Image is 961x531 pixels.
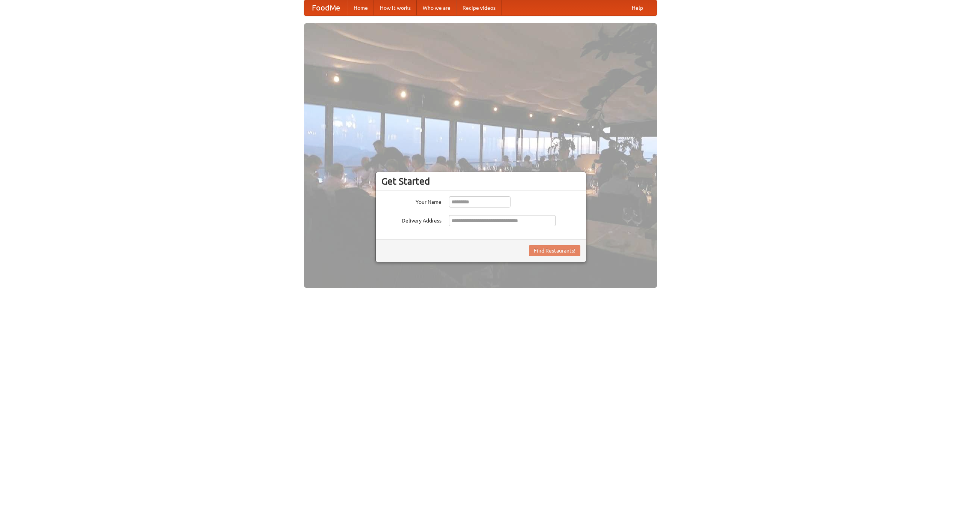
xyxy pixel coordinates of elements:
a: Help [626,0,649,15]
label: Delivery Address [381,215,441,224]
a: Recipe videos [456,0,502,15]
h3: Get Started [381,176,580,187]
a: Who we are [417,0,456,15]
a: How it works [374,0,417,15]
a: FoodMe [304,0,348,15]
a: Home [348,0,374,15]
label: Your Name [381,196,441,206]
button: Find Restaurants! [529,245,580,256]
